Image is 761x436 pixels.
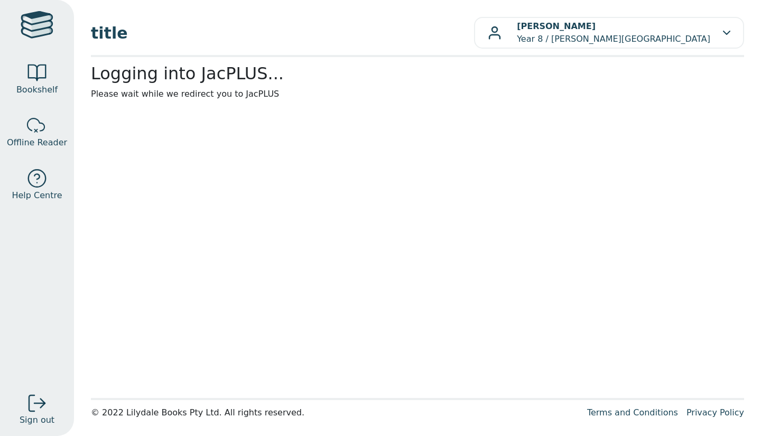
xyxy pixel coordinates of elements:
button: [PERSON_NAME]Year 8 / [PERSON_NAME][GEOGRAPHIC_DATA] [474,17,744,49]
a: Terms and Conditions [587,407,678,418]
p: Year 8 / [PERSON_NAME][GEOGRAPHIC_DATA] [517,20,710,45]
span: Help Centre [12,189,62,202]
span: title [91,21,474,45]
h2: Logging into JacPLUS... [91,63,744,84]
a: Privacy Policy [686,407,744,418]
p: Please wait while we redirect you to JacPLUS [91,88,744,100]
div: © 2022 Lilydale Books Pty Ltd. All rights reserved. [91,406,579,419]
b: [PERSON_NAME] [517,21,596,31]
span: Sign out [20,414,54,426]
span: Offline Reader [7,136,67,149]
span: Bookshelf [16,84,58,96]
